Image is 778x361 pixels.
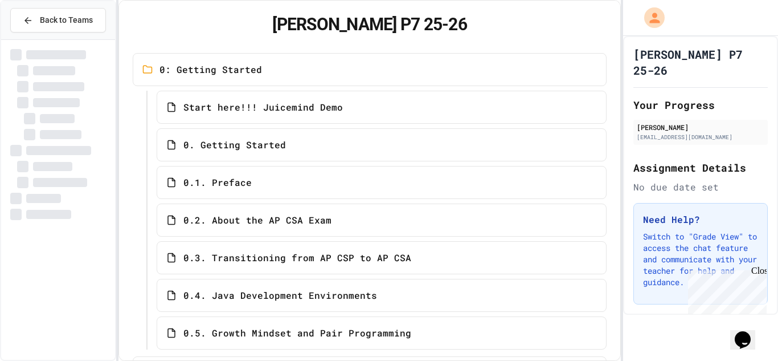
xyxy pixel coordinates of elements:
button: Back to Teams [10,8,106,33]
span: 0. Getting Started [183,138,286,152]
div: [EMAIL_ADDRESS][DOMAIN_NAME] [637,133,764,141]
a: 0.2. About the AP CSA Exam [157,204,607,237]
a: 0.3. Transitioning from AP CSP to AP CSA [157,241,607,274]
div: My Account [632,5,668,31]
span: 0.2. About the AP CSA Exam [183,213,331,227]
span: 0.3. Transitioning from AP CSP to AP CSA [183,251,411,265]
h3: Need Help? [643,213,758,226]
h1: [PERSON_NAME] P7 25-26 [133,14,607,35]
p: Switch to "Grade View" to access the chat feature and communicate with your teacher for help and ... [643,231,758,288]
span: Start here!!! Juicemind Demo [183,100,343,114]
span: 0.5. Growth Mindset and Pair Programming [183,326,411,340]
a: 0. Getting Started [157,128,607,161]
h2: Assignment Details [633,160,768,176]
span: Back to Teams [40,14,93,26]
h1: [PERSON_NAME] P7 25-26 [633,46,768,78]
a: 0.4. Java Development Environments [157,279,607,312]
div: No due date set [633,180,768,194]
span: 0.1. Preface [183,176,252,189]
h2: Your Progress [633,97,768,113]
a: 0.5. Growth Mindset and Pair Programming [157,317,607,350]
div: Chat with us now!Close [5,5,79,72]
div: [PERSON_NAME] [637,122,764,132]
iframe: chat widget [683,266,767,314]
a: Start here!!! Juicemind Demo [157,91,607,124]
span: 0.4. Java Development Environments [183,289,377,302]
iframe: chat widget [730,315,767,350]
a: 0.1. Preface [157,166,607,199]
span: 0: Getting Started [159,63,262,76]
